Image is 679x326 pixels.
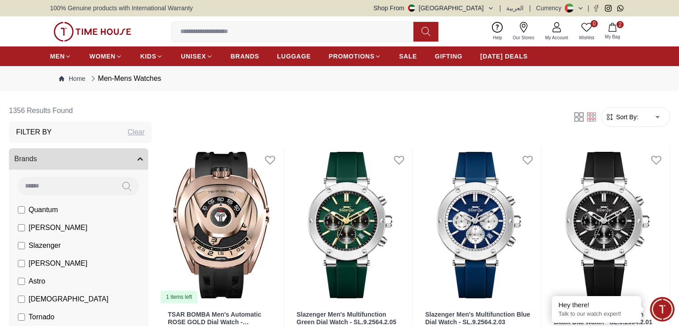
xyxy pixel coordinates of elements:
input: Astro [18,278,25,285]
a: Instagram [605,5,612,12]
span: | [587,4,589,13]
span: SALE [399,52,417,61]
a: TSAR BOMBA Men's Automatic ROSE GOLD Dial Watch - TB8213ASET-071 items left [159,146,283,304]
span: Our Stores [509,34,538,41]
a: UNISEX [181,48,212,64]
span: My Bag [601,33,624,40]
a: SALE [399,48,417,64]
span: My Account [542,34,572,41]
span: Help [489,34,506,41]
input: Tornado [18,313,25,321]
img: Slazenger Men's Multifunction Blue Dial Watch - SL.9.2564.2.03 [417,146,541,304]
a: BRANDS [231,48,259,64]
span: [DATE] DEALS [480,52,528,61]
img: TSAR BOMBA Men's Automatic ROSE GOLD Dial Watch - TB8213ASET-07 [159,146,283,304]
div: Men-Mens Watches [89,73,161,84]
a: PROMOTIONS [329,48,381,64]
button: Sort By: [605,113,638,121]
a: [DATE] DEALS [480,48,528,64]
input: Slazenger [18,242,25,249]
div: 1 items left [161,291,197,303]
span: MEN [50,52,65,61]
nav: Breadcrumb [50,66,629,91]
a: Slazenger Men's Multifunction Blue Dial Watch - SL.9.2564.2.03 [425,311,530,326]
img: Slazenger Men's Multifunction Green Dial Watch - SL.9.2564.2.05 [287,146,412,304]
button: Shop From[GEOGRAPHIC_DATA] [374,4,494,13]
span: Brands [14,154,37,164]
span: Sort By: [614,113,638,121]
span: UNISEX [181,52,206,61]
span: | [500,4,501,13]
span: Tornado [29,312,54,322]
span: WOMEN [89,52,116,61]
a: Whatsapp [617,5,624,12]
input: [PERSON_NAME] [18,260,25,267]
span: LUGGAGE [277,52,311,61]
a: KIDS [140,48,163,64]
span: Wishlist [575,34,598,41]
div: Clear [128,127,145,138]
h3: Filter By [16,127,52,138]
a: 0Wishlist [574,20,600,43]
a: WOMEN [89,48,122,64]
span: GIFTING [435,52,462,61]
p: Talk to our watch expert! [558,310,634,318]
span: Astro [29,276,45,287]
span: [PERSON_NAME] [29,258,87,269]
span: 0 [591,20,598,27]
a: LUGGAGE [277,48,311,64]
span: BRANDS [231,52,259,61]
input: Quantum [18,206,25,213]
div: Chat Widget [650,297,675,322]
img: United Arab Emirates [408,4,415,12]
span: Slazenger [29,240,61,251]
span: KIDS [140,52,156,61]
span: [PERSON_NAME] [29,222,87,233]
a: GIFTING [435,48,462,64]
button: العربية [506,4,524,13]
span: | [529,4,531,13]
a: Slazenger Men's Multifunction Green Dial Watch - SL.9.2564.2.05 [296,311,396,326]
a: Home [59,74,85,83]
a: Facebook [593,5,600,12]
h6: 1356 Results Found [9,100,152,121]
button: 2My Bag [600,21,625,42]
a: MEN [50,48,71,64]
a: Our Stores [508,20,540,43]
button: Brands [9,148,148,170]
span: PROMOTIONS [329,52,375,61]
img: ... [54,22,131,42]
span: 2 [617,21,624,28]
input: [DEMOGRAPHIC_DATA] [18,296,25,303]
span: 100% Genuine products with International Warranty [50,4,193,13]
img: Slazenger Men's Multifunction Black Dial Watch - SL.9.2564.2.01 [545,146,670,304]
div: Hey there! [558,301,634,309]
a: Help [487,20,508,43]
div: Currency [536,4,565,13]
span: [DEMOGRAPHIC_DATA] [29,294,108,305]
span: Quantum [29,205,58,215]
input: [PERSON_NAME] [18,224,25,231]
